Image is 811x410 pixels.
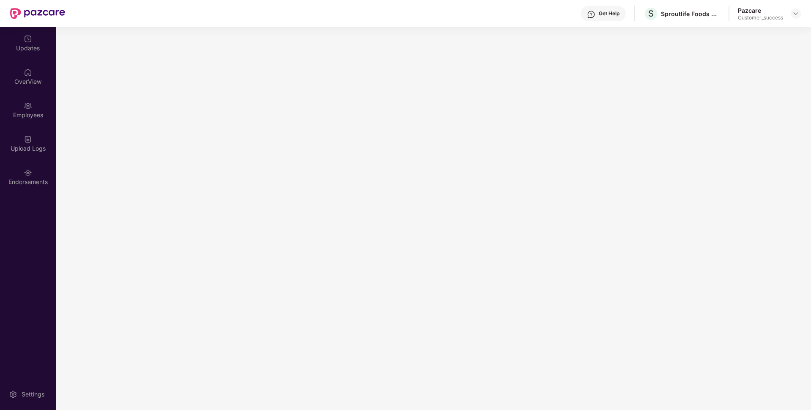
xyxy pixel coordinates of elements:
span: S [648,8,654,19]
img: svg+xml;base64,PHN2ZyBpZD0iVXBkYXRlZCIgeG1sbnM9Imh0dHA6Ly93d3cudzMub3JnLzIwMDAvc3ZnIiB3aWR0aD0iMj... [24,35,32,43]
div: Sproutlife Foods Private Limited [661,10,720,18]
img: svg+xml;base64,PHN2ZyBpZD0iSGVscC0zMngzMiIgeG1sbnM9Imh0dHA6Ly93d3cudzMub3JnLzIwMDAvc3ZnIiB3aWR0aD... [587,10,595,19]
img: New Pazcare Logo [10,8,65,19]
img: svg+xml;base64,PHN2ZyBpZD0iRW5kb3JzZW1lbnRzIiB4bWxucz0iaHR0cDovL3d3dy53My5vcmcvMjAwMC9zdmciIHdpZH... [24,168,32,177]
div: Customer_success [738,14,783,21]
img: svg+xml;base64,PHN2ZyBpZD0iVXBsb2FkX0xvZ3MiIGRhdGEtbmFtZT0iVXBsb2FkIExvZ3MiIHhtbG5zPSJodHRwOi8vd3... [24,135,32,143]
img: svg+xml;base64,PHN2ZyBpZD0iU2V0dGluZy0yMHgyMCIgeG1sbnM9Imh0dHA6Ly93d3cudzMub3JnLzIwMDAvc3ZnIiB3aW... [9,390,17,399]
div: Get Help [599,10,619,17]
img: svg+xml;base64,PHN2ZyBpZD0iRHJvcGRvd24tMzJ4MzIiIHhtbG5zPSJodHRwOi8vd3d3LnczLm9yZy8yMDAwL3N2ZyIgd2... [792,10,799,17]
img: svg+xml;base64,PHN2ZyBpZD0iSG9tZSIgeG1sbnM9Imh0dHA6Ly93d3cudzMub3JnLzIwMDAvc3ZnIiB3aWR0aD0iMjAiIG... [24,68,32,77]
div: Pazcare [738,6,783,14]
div: Settings [19,390,47,399]
img: svg+xml;base64,PHN2ZyBpZD0iRW1wbG95ZWVzIiB4bWxucz0iaHR0cDovL3d3dy53My5vcmcvMjAwMC9zdmciIHdpZHRoPS... [24,102,32,110]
